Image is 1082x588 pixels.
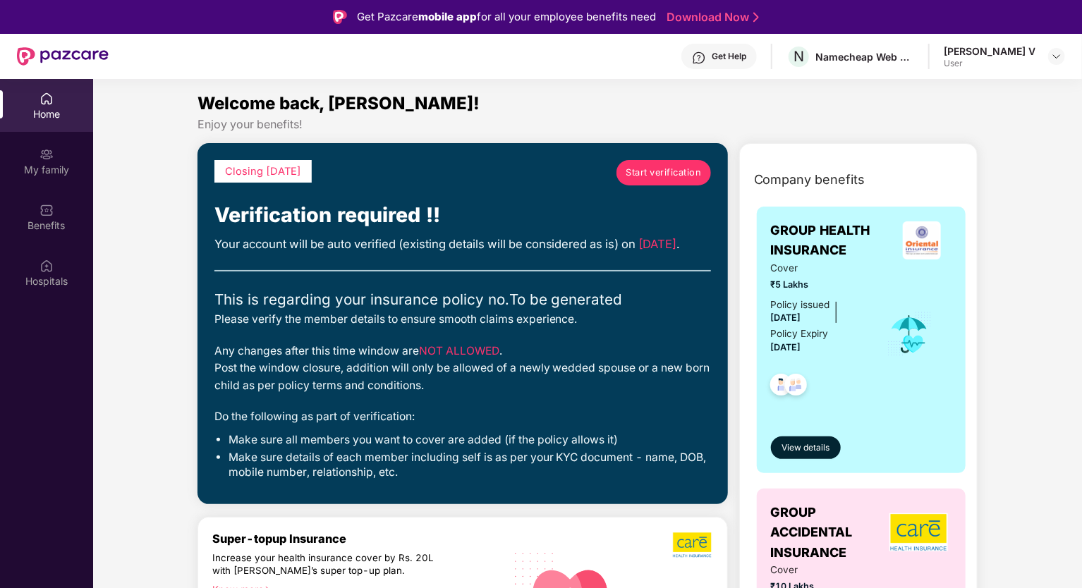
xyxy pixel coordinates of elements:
[771,503,887,563] span: GROUP ACCIDENTAL INSURANCE
[214,311,711,329] div: Please verify the member details to ensure smooth claims experience.
[639,237,677,251] span: [DATE]
[771,563,868,577] span: Cover
[771,298,830,312] div: Policy issued
[889,513,948,551] img: insurerLogo
[782,441,829,455] span: View details
[754,170,865,190] span: Company benefits
[667,10,755,25] a: Download Now
[225,165,301,178] span: Closing [DATE]
[333,10,347,24] img: Logo
[771,342,801,353] span: [DATE]
[212,552,444,577] div: Increase your health insurance cover by Rs. 20L with [PERSON_NAME]’s super top-up plan.
[626,166,701,180] span: Start verification
[214,343,711,395] div: Any changes after this time window are . Post the window closure, addition will only be allowed o...
[197,117,978,132] div: Enjoy your benefits!
[214,288,711,311] div: This is regarding your insurance policy no. To be generated
[692,51,706,65] img: svg+xml;base64,PHN2ZyBpZD0iSGVscC0zMngzMiIgeG1sbnM9Imh0dHA6Ly93d3cudzMub3JnLzIwMDAvc3ZnIiB3aWR0aD...
[1051,51,1062,62] img: svg+xml;base64,PHN2ZyBpZD0iRHJvcGRvd24tMzJ4MzIiIHhtbG5zPSJodHRwOi8vd3d3LnczLm9yZy8yMDAwL3N2ZyIgd2...
[357,8,656,25] div: Get Pazcare for all your employee benefits need
[229,451,711,480] li: Make sure details of each member including self is as per your KYC document - name, DOB, mobile n...
[771,261,868,276] span: Cover
[771,312,801,323] span: [DATE]
[39,259,54,273] img: svg+xml;base64,PHN2ZyBpZD0iSG9zcGl0YWxzIiB4bWxucz0iaHR0cDovL3d3dy53My5vcmcvMjAwMC9zdmciIHdpZHRoPS...
[771,436,841,459] button: View details
[39,147,54,161] img: svg+xml;base64,PHN2ZyB3aWR0aD0iMjAiIGhlaWdodD0iMjAiIHZpZXdCb3g9IjAgMCAyMCAyMCIgZmlsbD0ibm9uZSIgeG...
[17,47,109,66] img: New Pazcare Logo
[779,369,813,404] img: svg+xml;base64,PHN2ZyB4bWxucz0iaHR0cDovL3d3dy53My5vcmcvMjAwMC9zdmciIHdpZHRoPSI0OC45NDMiIGhlaWdodD...
[753,10,759,25] img: Stroke
[214,200,711,231] div: Verification required !!
[771,221,892,261] span: GROUP HEALTH INSURANCE
[944,44,1035,58] div: [PERSON_NAME] V
[229,433,711,448] li: Make sure all members you want to cover are added (if the policy allows it)
[419,344,499,357] span: NOT ALLOWED
[39,92,54,106] img: svg+xml;base64,PHN2ZyBpZD0iSG9tZSIgeG1sbnM9Imh0dHA6Ly93d3cudzMub3JnLzIwMDAvc3ZnIiB3aWR0aD0iMjAiIG...
[771,326,829,341] div: Policy Expiry
[616,160,711,185] a: Start verification
[944,58,1035,69] div: User
[771,278,868,292] span: ₹5 Lakhs
[197,93,480,114] span: Welcome back, [PERSON_NAME]!
[815,50,914,63] div: Namecheap Web services Pvt Ltd
[212,532,504,546] div: Super-topup Insurance
[903,221,941,259] img: insurerLogo
[794,48,804,65] span: N
[673,532,713,558] img: b5dec4f62d2307b9de63beb79f102df3.png
[418,10,477,23] strong: mobile app
[712,51,746,62] div: Get Help
[764,369,798,404] img: svg+xml;base64,PHN2ZyB4bWxucz0iaHR0cDovL3d3dy53My5vcmcvMjAwMC9zdmciIHdpZHRoPSI0OC45NDMiIGhlaWdodD...
[214,235,711,253] div: Your account will be auto verified (existing details will be considered as is) on .
[214,408,711,426] div: Do the following as part of verification:
[887,311,932,357] img: icon
[39,203,54,217] img: svg+xml;base64,PHN2ZyBpZD0iQmVuZWZpdHMiIHhtbG5zPSJodHRwOi8vd3d3LnczLm9yZy8yMDAwL3N2ZyIgd2lkdGg9Ij...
